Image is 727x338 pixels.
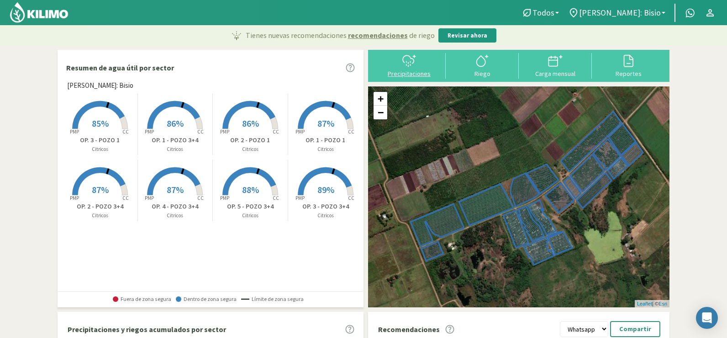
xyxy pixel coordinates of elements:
[317,118,334,129] span: 87%
[63,202,137,211] p: OP. 2 - POZO 3+4
[288,145,363,153] p: Citricos
[317,184,334,195] span: 89%
[659,301,667,306] a: Esri
[595,70,662,77] div: Reportes
[92,184,109,195] span: 87%
[374,92,387,106] a: Zoom in
[446,53,519,77] button: Riego
[198,195,204,201] tspan: CC
[592,53,665,77] button: Reportes
[242,118,259,129] span: 86%
[68,324,226,335] p: Precipitaciones y riegos acumulados por sector
[348,195,354,201] tspan: CC
[66,62,174,73] p: Resumen de agua útil por sector
[438,28,496,43] button: Revisar ahora
[610,321,660,337] button: Compartir
[145,129,154,135] tspan: PMP
[409,30,435,41] span: de riego
[242,184,259,195] span: 88%
[70,195,79,201] tspan: PMP
[288,135,363,145] p: OP. 1 - POZO 1
[295,129,305,135] tspan: PMP
[273,129,279,135] tspan: CC
[522,70,589,77] div: Carga mensual
[288,202,363,211] p: OP. 3 - POZO 3+4
[220,129,229,135] tspan: PMP
[375,70,443,77] div: Precipitaciones
[696,307,718,329] div: Open Intercom Messenger
[241,296,304,302] span: Límite de zona segura
[635,300,669,308] div: | ©
[213,135,288,145] p: OP. 2 - POZO 1
[167,118,184,129] span: 86%
[138,202,213,211] p: OP. 4 - POZO 3+4
[122,129,129,135] tspan: CC
[348,30,408,41] span: recomendaciones
[579,8,661,17] span: [PERSON_NAME]: Bisio
[619,324,651,334] p: Compartir
[519,53,592,77] button: Carga mensual
[378,324,440,335] p: Recomendaciones
[63,135,137,145] p: OP. 3 - POZO 1
[448,70,516,77] div: Riego
[198,129,204,135] tspan: CC
[138,145,213,153] p: Citricos
[113,296,171,302] span: Fuera de zona segura
[9,1,69,23] img: Kilimo
[637,301,652,306] a: Leaflet
[122,195,129,201] tspan: CC
[295,195,305,201] tspan: PMP
[138,212,213,220] p: Citricos
[67,80,133,91] span: [PERSON_NAME]: Bisio
[220,195,229,201] tspan: PMP
[167,184,184,195] span: 87%
[532,8,554,17] span: Todos
[70,129,79,135] tspan: PMP
[246,30,435,41] p: Tienes nuevas recomendaciones
[348,129,354,135] tspan: CC
[448,31,487,40] p: Revisar ahora
[213,202,288,211] p: OP. 5 - POZO 3+4
[374,106,387,119] a: Zoom out
[63,145,137,153] p: Citricos
[288,212,363,220] p: Citricos
[373,53,446,77] button: Precipitaciones
[138,135,213,145] p: OP. 1 - POZO 3+4
[92,118,109,129] span: 85%
[145,195,154,201] tspan: PMP
[213,212,288,220] p: Citricos
[273,195,279,201] tspan: CC
[176,296,237,302] span: Dentro de zona segura
[63,212,137,220] p: Citricos
[213,145,288,153] p: Citricos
